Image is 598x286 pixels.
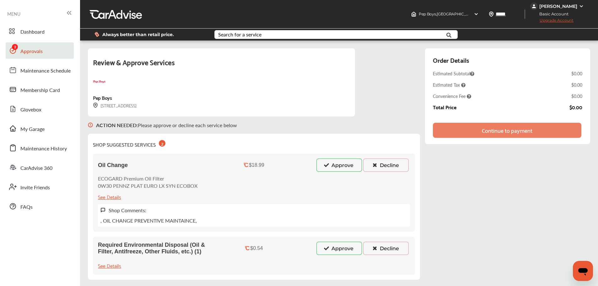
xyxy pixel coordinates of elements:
span: Required Environmental Disposal (Oil & Filter, Antifreeze, Other Fluids, etc.) (1) [98,242,220,255]
div: $0.00 [571,70,582,77]
img: dollor_label_vector.a70140d1.svg [94,32,99,37]
div: Search for a service [218,32,261,37]
a: Membership Card [6,81,74,98]
div: $0.54 [250,246,263,251]
span: Dashboard [20,28,45,36]
div: $0.00 [569,104,582,110]
span: Convenience Fee [433,93,471,99]
a: Maintenance History [6,140,74,156]
a: My Garage [6,120,74,137]
p: , OIL CHANGE PREVENTIVE MAINTAINCE, [100,217,197,224]
div: 2 [159,140,165,147]
span: Basic Account [531,11,573,17]
img: location_vector.a44bc228.svg [489,12,494,17]
img: header-divider.bc55588e.svg [525,9,525,19]
button: Decline [363,159,409,172]
iframe: Button to launch messaging window [573,261,593,281]
span: Maintenance History [20,145,67,153]
span: Estimated Subtotal [433,70,474,77]
a: Invite Friends [6,179,74,195]
span: Oil Change [98,162,128,169]
div: See Details [98,192,121,201]
span: Estimated Tax [433,82,466,88]
span: MENU [7,11,20,16]
span: Invite Friends [20,184,50,192]
span: Pep Boys , [GEOGRAPHIC_DATA] [GEOGRAPHIC_DATA] , CA 92630 [419,12,537,16]
span: My Garage [20,125,45,133]
div: $0.00 [571,82,582,88]
p: 0W30 PENNZ PLAT EURO LX SYN ECOBOX [98,182,197,189]
button: Decline [363,242,409,255]
span: Glovebox [20,106,41,114]
img: logo-pepboys.png [93,76,105,88]
img: svg+xml;base64,PHN2ZyB3aWR0aD0iMTYiIGhlaWdodD0iMTciIHZpZXdCb3g9IjAgMCAxNiAxNyIgZmlsbD0ibm9uZSIgeG... [100,208,105,213]
span: Approvals [20,47,43,56]
div: Review & Approve Services [93,56,350,76]
div: Pep Boys [93,93,112,102]
div: $18.99 [249,162,264,168]
span: FAQs [20,203,33,211]
div: [STREET_ADDRESS] [93,102,137,109]
a: Approvals [6,42,74,59]
p: ECOGARD Premium Oil Filter [98,175,197,182]
p: Please approve or decline each service below [96,121,237,129]
a: Dashboard [6,23,74,39]
span: Always better than retail price. [102,32,174,37]
a: Maintenance Schedule [6,62,74,78]
b: ACTION NEEDED : [96,121,138,129]
span: CarAdvise 360 [20,164,52,172]
div: [PERSON_NAME] [539,3,577,9]
div: SHOP SUGGESTED SERVICES [93,139,165,148]
img: header-home-logo.8d720a4f.svg [411,12,416,17]
div: Order Details [433,55,469,65]
button: Approve [316,159,362,172]
img: jVpblrzwTbfkPYzPPzSLxeg0AAAAASUVORK5CYII= [530,3,538,10]
span: Membership Card [20,86,60,94]
div: Total Price [433,104,456,110]
a: FAQs [6,198,74,214]
img: WGsFRI8htEPBVLJbROoPRyZpYNWhNONpIPPETTm6eUC0GeLEiAAAAAElFTkSuQmCC [579,4,584,9]
span: Maintenance Schedule [20,67,71,75]
a: CarAdvise 360 [6,159,74,175]
label: Shop Comments: [109,207,146,214]
a: Glovebox [6,101,74,117]
button: Approve [316,242,362,255]
div: Continue to payment [482,127,532,133]
span: Upgrade Account [530,18,574,26]
img: header-down-arrow.9dd2ce7d.svg [474,12,479,17]
div: $0.00 [571,93,582,99]
div: See Details [98,261,121,270]
img: svg+xml;base64,PHN2ZyB3aWR0aD0iMTYiIGhlaWdodD0iMTciIHZpZXdCb3g9IjAgMCAxNiAxNyIgZmlsbD0ibm9uZSIgeG... [88,116,93,134]
img: svg+xml;base64,PHN2ZyB3aWR0aD0iMTYiIGhlaWdodD0iMTciIHZpZXdCb3g9IjAgMCAxNiAxNyIgZmlsbD0ibm9uZSIgeG... [93,103,98,108]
